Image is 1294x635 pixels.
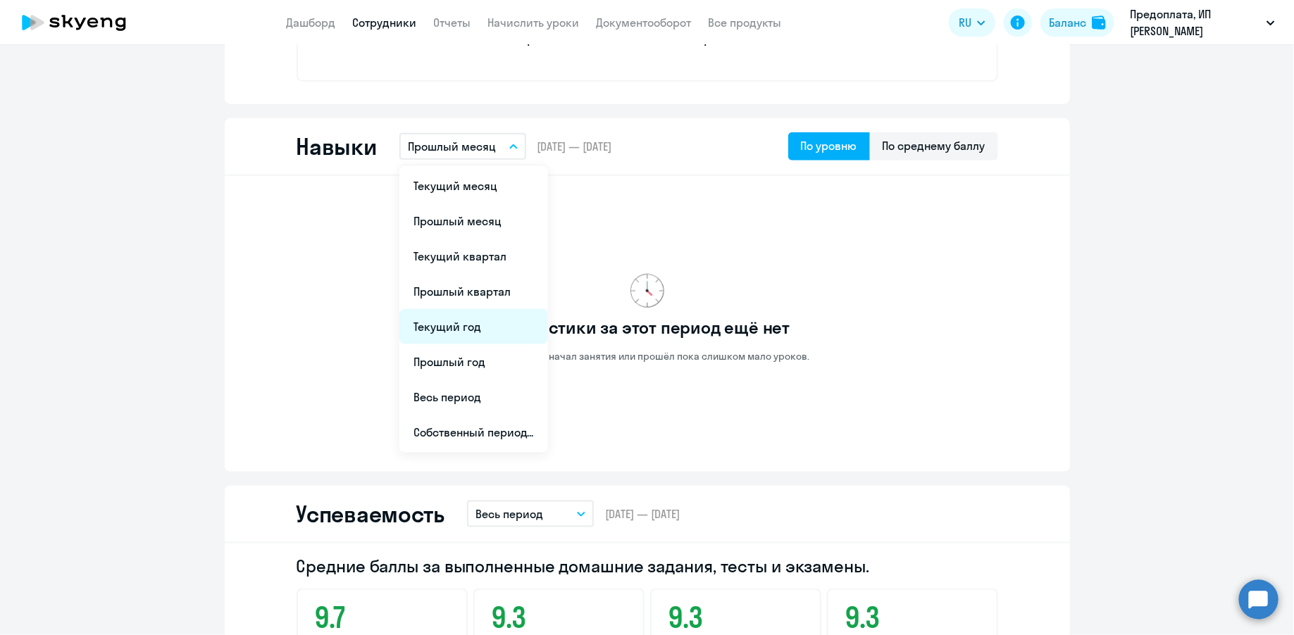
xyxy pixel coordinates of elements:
[883,137,985,154] div: По среднему баллу
[949,8,995,37] button: RU
[353,15,417,30] a: Сотрудники
[845,601,980,635] h3: 9.3
[1092,15,1106,30] img: balance
[399,165,548,453] ul: RU
[434,15,471,30] a: Отчеты
[1040,8,1114,37] button: Балансbalance
[504,316,790,339] h3: Статистики за этот период ещё нет
[630,274,664,308] img: no-data
[709,15,782,30] a: Все продукты
[485,350,810,363] p: Сотрудник не начал занятия или прошёл пока слишком мало уроков.
[297,132,377,161] h2: Навыки
[287,15,336,30] a: Дашборд
[475,505,543,522] p: Весь период
[315,601,449,635] h3: 9.7
[597,15,692,30] a: Документооборот
[537,139,612,154] span: [DATE] — [DATE]
[1049,14,1086,31] div: Баланс
[408,138,496,155] p: Прошлый месяц
[488,15,580,30] a: Начислить уроки
[297,555,998,577] h2: Средние баллы за выполненные домашние задания, тесты и экзамены.
[492,601,626,635] h3: 9.3
[399,133,526,160] button: Прошлый месяц
[668,601,803,635] h3: 9.3
[467,501,594,527] button: Весь период
[959,14,971,31] span: RU
[297,500,444,528] h2: Успеваемость
[1123,6,1282,39] button: Предоплата, ИП [PERSON_NAME]
[605,506,680,522] span: [DATE] — [DATE]
[1130,6,1261,39] p: Предоплата, ИП [PERSON_NAME]
[801,137,857,154] div: По уровню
